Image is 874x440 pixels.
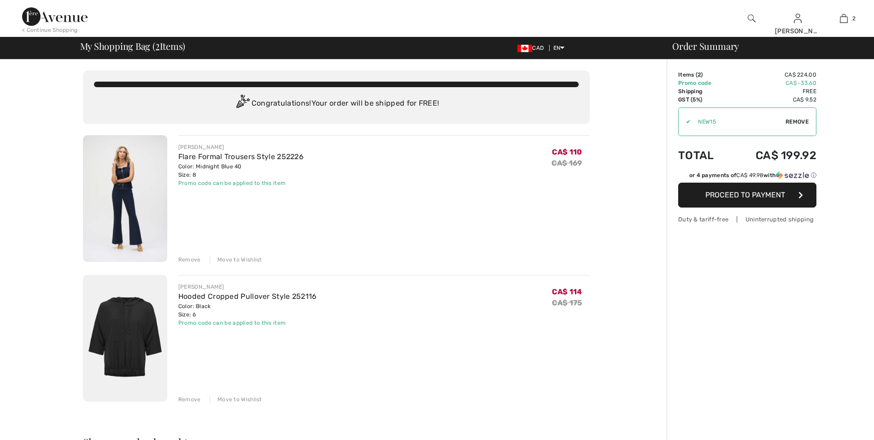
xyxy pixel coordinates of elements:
span: CA$ 110 [552,148,582,156]
div: Color: Midnight Blue 40 Size: 8 [178,162,304,179]
td: CA$ 9.52 [729,95,816,104]
img: Congratulation2.svg [233,95,252,113]
div: Promo code can be applied to this item [178,179,304,187]
img: My Info [794,13,802,24]
img: search the website [748,13,756,24]
span: CA$ 114 [552,287,582,296]
div: Duty & tariff-free | Uninterrupted shipping [678,215,816,224]
div: Remove [178,256,201,264]
a: Flare Formal Trousers Style 252226 [178,152,304,161]
div: < Continue Shopping [22,26,78,34]
td: Shipping [678,87,729,95]
a: Sign In [794,14,802,23]
div: Remove [178,395,201,404]
td: CA$ -33.60 [729,79,816,87]
span: CA$ 49.98 [736,172,763,178]
img: Sezzle [776,171,809,179]
div: [PERSON_NAME] [775,26,820,36]
span: 2 [698,71,701,78]
span: 2 [852,14,856,23]
a: 2 [821,13,866,24]
div: Move to Wishlist [210,395,262,404]
td: Free [729,87,816,95]
div: Promo code can be applied to this item [178,319,317,327]
img: Canadian Dollar [517,45,532,52]
s: CA$ 169 [551,159,582,167]
div: Order Summary [661,42,868,51]
td: Promo code [678,79,729,87]
a: Hooded Cropped Pullover Style 252116 [178,292,317,301]
div: Color: Black Size: 6 [178,302,317,319]
td: Items ( ) [678,71,729,79]
div: [PERSON_NAME] [178,283,317,291]
span: 2 [155,39,160,51]
span: Proceed to Payment [705,190,785,199]
span: My Shopping Bag ( Items) [80,42,186,51]
img: Hooded Cropped Pullover Style 252116 [83,275,167,402]
td: Total [678,140,729,171]
span: EN [553,45,565,51]
div: Congratulations! Your order will be shipped for FREE! [94,95,579,113]
s: CA$ 175 [552,298,582,307]
button: Proceed to Payment [678,183,816,208]
img: Flare Formal Trousers Style 252226 [83,135,167,262]
div: or 4 payments of with [689,171,816,179]
img: 1ère Avenue [22,7,88,26]
td: CA$ 199.92 [729,140,816,171]
div: ✔ [679,118,691,126]
input: Promo code [691,108,786,136]
td: GST (5%) [678,95,729,104]
span: CAD [517,45,547,51]
td: CA$ 224.00 [729,71,816,79]
div: Move to Wishlist [210,256,262,264]
img: My Bag [840,13,848,24]
div: [PERSON_NAME] [178,143,304,151]
span: Remove [786,118,809,126]
div: or 4 payments ofCA$ 49.98withSezzle Click to learn more about Sezzle [678,171,816,183]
